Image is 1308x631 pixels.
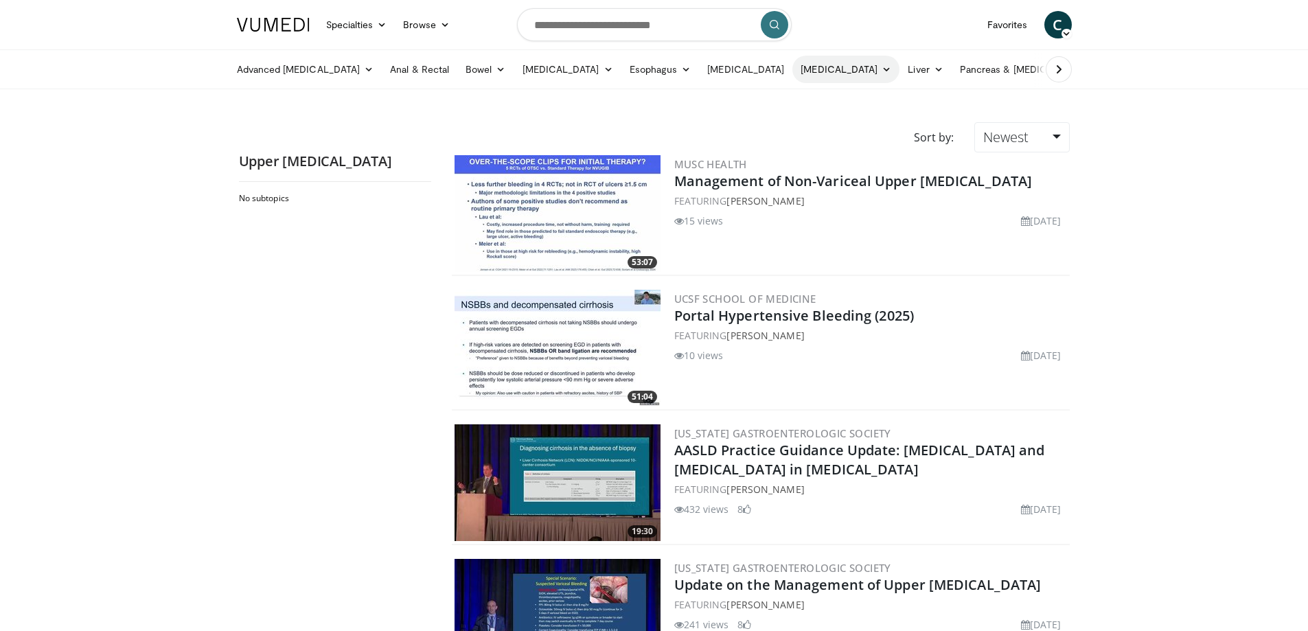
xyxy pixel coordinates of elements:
a: Specialties [318,11,395,38]
a: 51:04 [455,290,661,406]
a: Browse [395,11,458,38]
li: 10 views [674,348,724,363]
a: [MEDICAL_DATA] [699,56,792,83]
a: [MEDICAL_DATA] [792,56,899,83]
a: Update on the Management of Upper [MEDICAL_DATA] [674,575,1042,594]
a: Newest [974,122,1069,152]
img: VuMedi Logo [237,18,310,32]
a: MUSC Health [674,157,747,171]
li: [DATE] [1021,214,1062,228]
h2: No subtopics [239,193,428,204]
a: [US_STATE] Gastroenterologic Society [674,426,891,440]
a: [PERSON_NAME] [726,598,804,611]
h2: Upper [MEDICAL_DATA] [239,152,431,170]
img: ea5befe4-5e14-41d5-bfb9-f364c5253da9.300x170_q85_crop-smart_upscale.jpg [455,290,661,406]
a: Favorites [979,11,1036,38]
a: Esophagus [621,56,700,83]
input: Search topics, interventions [517,8,792,41]
a: Anal & Rectal [382,56,457,83]
a: [MEDICAL_DATA] [514,56,621,83]
a: C [1044,11,1072,38]
a: Advanced [MEDICAL_DATA] [229,56,382,83]
div: FEATURING [674,194,1067,208]
a: Management of Non-Variceal Upper [MEDICAL_DATA] [674,172,1033,190]
div: FEATURING [674,482,1067,496]
a: 19:30 [455,424,661,541]
span: 19:30 [628,525,657,538]
a: Liver [899,56,951,83]
div: Sort by: [904,122,964,152]
div: FEATURING [674,328,1067,343]
a: [PERSON_NAME] [726,329,804,342]
img: 82292724-ef74-408a-af08-84ecaedb061a.300x170_q85_crop-smart_upscale.jpg [455,155,661,272]
a: AASLD Practice Guidance Update: [MEDICAL_DATA] and [MEDICAL_DATA] in [MEDICAL_DATA] [674,441,1045,479]
a: [PERSON_NAME] [726,194,804,207]
a: [PERSON_NAME] [726,483,804,496]
a: Portal Hypertensive Bleeding (2025) [674,306,915,325]
span: Newest [983,128,1029,146]
a: [US_STATE] Gastroenterologic Society [674,561,891,575]
li: 8 [737,502,751,516]
a: 53:07 [455,155,661,272]
li: [DATE] [1021,348,1062,363]
span: 51:04 [628,391,657,403]
img: 50a6b64d-5d4b-403b-afd4-04c115c28dda.300x170_q85_crop-smart_upscale.jpg [455,424,661,541]
div: FEATURING [674,597,1067,612]
a: Bowel [457,56,514,83]
span: 53:07 [628,256,657,268]
li: [DATE] [1021,502,1062,516]
a: Pancreas & [MEDICAL_DATA] [952,56,1112,83]
li: 15 views [674,214,724,228]
li: 432 views [674,502,729,516]
a: UCSF School of Medicine [674,292,816,306]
